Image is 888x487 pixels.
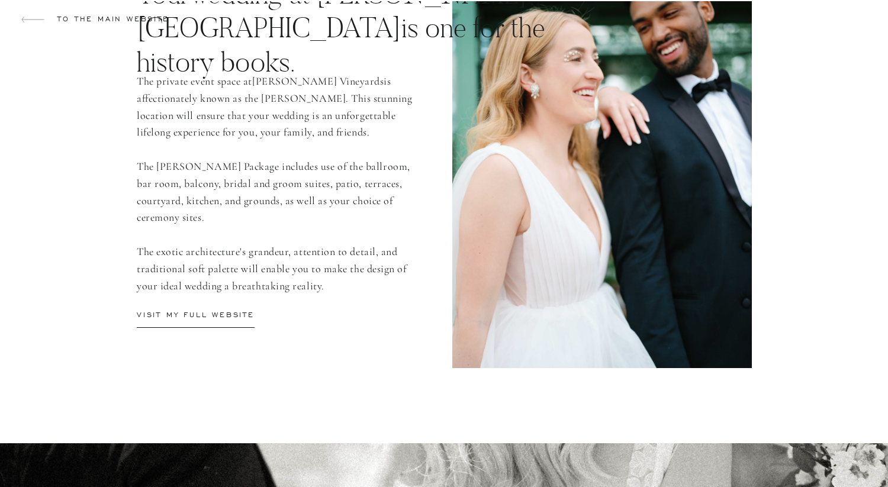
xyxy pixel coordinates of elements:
[137,310,255,323] a: visit my full website
[50,14,176,25] a: to THE MAIN WEBSITE
[252,75,384,88] a: [PERSON_NAME] Vineyards
[137,73,416,299] p: The private event space at is affectionately known as the [PERSON_NAME]. This stunning location w...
